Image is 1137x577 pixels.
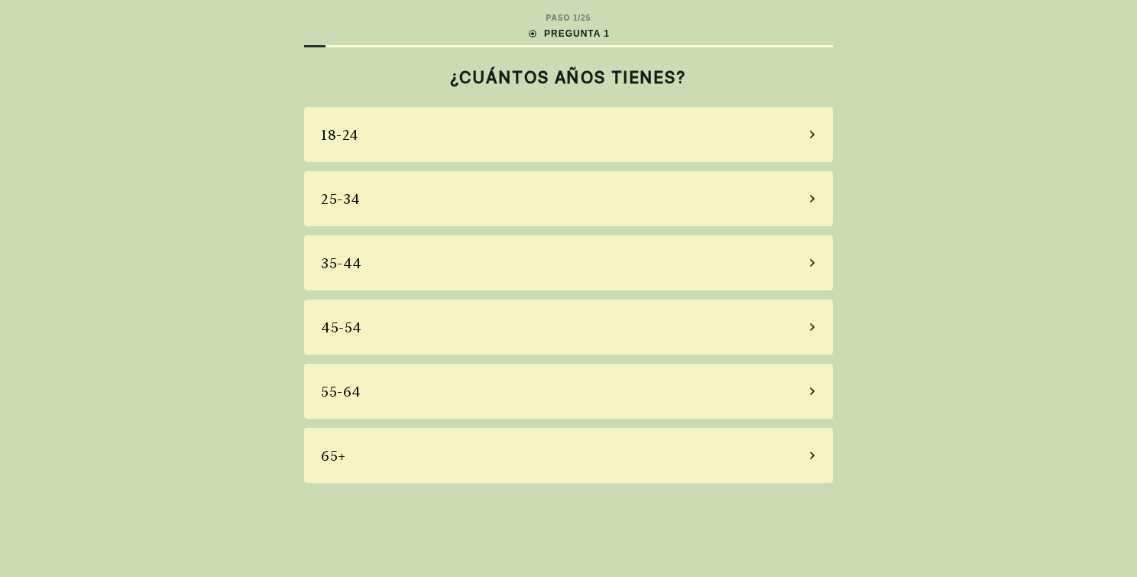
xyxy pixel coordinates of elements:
h2: ¿CUÁNTOS AÑOS TIENES? [304,67,833,87]
div: PASO 1 / 25 [546,12,591,24]
div: 35-44 [321,253,362,274]
div: 18-24 [321,125,359,145]
div: PREGUNTA 1 [527,27,610,41]
div: 65+ [321,446,346,466]
div: 55-64 [321,381,361,402]
div: 25-34 [321,189,361,209]
div: 45-54 [321,317,362,338]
